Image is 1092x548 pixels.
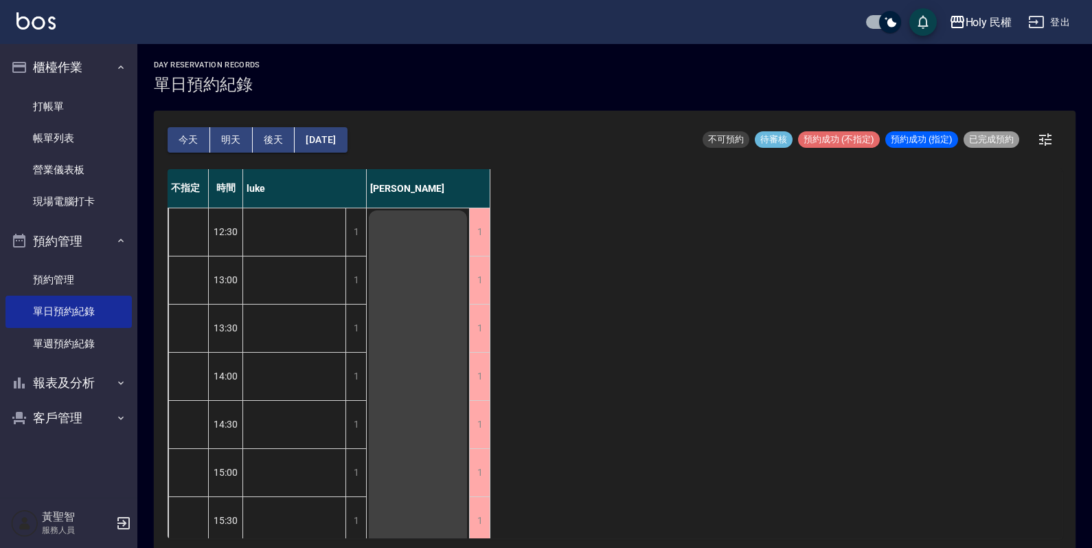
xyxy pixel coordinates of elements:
[5,400,132,436] button: 客戶管理
[209,256,243,304] div: 13:00
[367,169,490,208] div: [PERSON_NAME]
[253,127,295,153] button: 後天
[42,524,112,536] p: 服務人員
[345,305,366,352] div: 1
[944,8,1018,36] button: Holy 民權
[5,328,132,360] a: 單週預約紀錄
[964,133,1019,146] span: 已完成預約
[209,169,243,208] div: 時間
[469,256,490,304] div: 1
[345,449,366,496] div: 1
[345,208,366,256] div: 1
[295,127,347,153] button: [DATE]
[755,133,793,146] span: 待審核
[16,12,56,30] img: Logo
[798,133,880,146] span: 預約成功 (不指定)
[345,256,366,304] div: 1
[469,497,490,545] div: 1
[209,496,243,545] div: 15:30
[345,353,366,400] div: 1
[168,169,209,208] div: 不指定
[885,133,958,146] span: 預約成功 (指定)
[154,75,260,94] h3: 單日預約紀錄
[703,133,749,146] span: 不可預約
[5,91,132,122] a: 打帳單
[209,304,243,352] div: 13:30
[5,264,132,296] a: 預約管理
[5,154,132,186] a: 營業儀表板
[5,365,132,401] button: 報表及分析
[11,509,38,537] img: Person
[209,352,243,400] div: 14:00
[1023,10,1076,35] button: 登出
[345,497,366,545] div: 1
[210,127,253,153] button: 明天
[469,305,490,352] div: 1
[469,208,490,256] div: 1
[5,122,132,154] a: 帳單列表
[5,223,132,259] button: 預約管理
[5,50,132,85] button: 櫃檯作業
[5,296,132,327] a: 單日預約紀錄
[42,510,112,524] h5: 黃聖智
[469,353,490,400] div: 1
[909,8,937,36] button: save
[209,400,243,448] div: 14:30
[469,449,490,496] div: 1
[168,127,210,153] button: 今天
[966,14,1012,31] div: Holy 民權
[209,208,243,256] div: 12:30
[243,169,367,208] div: luke
[209,448,243,496] div: 15:00
[5,186,132,217] a: 現場電腦打卡
[469,401,490,448] div: 1
[345,401,366,448] div: 1
[154,61,260,69] h2: day Reservation records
